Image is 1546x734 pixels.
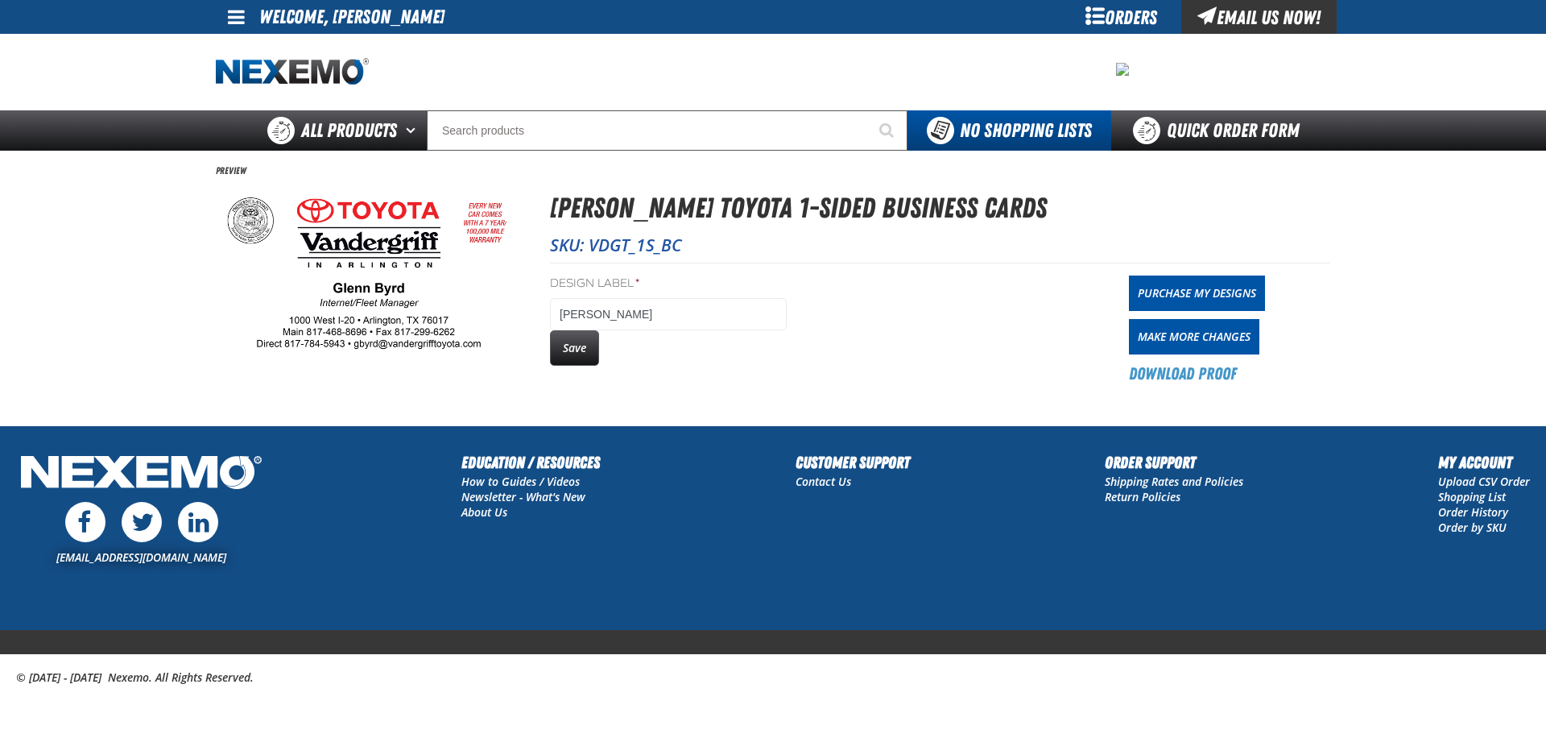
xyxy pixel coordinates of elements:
[1116,63,1129,76] img: 2478c7e4e0811ca5ea97a8c95d68d55a.jpeg
[56,549,226,565] a: [EMAIL_ADDRESS][DOMAIN_NAME]
[907,110,1111,151] button: You do not have available Shopping Lists. Open to Create a New List
[1111,110,1329,151] a: Quick Order Form
[301,116,397,145] span: All Products
[550,276,787,292] label: Design Label
[1438,520,1507,535] a: Order by SKU
[216,187,522,362] img: VDGT_1S_BC-VDGT_1S_BC3.5x2-1731599598-67361ceec84f3979010625.jpg
[1105,450,1243,475] h2: Order Support
[461,450,600,475] h2: Education / Resources
[1438,474,1530,489] a: Upload CSV Order
[427,110,907,151] input: Search
[867,110,907,151] button: Start Searching
[16,450,267,498] img: Nexemo Logo
[1438,450,1530,475] h2: My Account
[216,58,369,86] a: Home
[400,110,427,151] button: Open All Products pages
[1105,474,1243,489] a: Shipping Rates and Policies
[216,58,369,86] img: Nexemo logo
[461,489,585,504] a: Newsletter - What's New
[1105,489,1180,504] a: Return Policies
[796,474,851,489] a: Contact Us
[216,164,246,177] span: Preview
[461,474,580,489] a: How to Guides / Videos
[550,298,787,330] input: Design Label
[550,187,1330,230] h1: [PERSON_NAME] Toyota 1-sided Business Cards
[1438,504,1508,520] a: Order History
[796,450,910,475] h2: Customer Support
[1129,276,1265,311] a: Purchase My Designs
[550,330,599,366] button: Save
[550,234,682,256] span: SKU: VDGT_1S_BC
[1438,489,1506,504] a: Shopping List
[461,504,507,520] a: About Us
[1129,319,1259,355] a: Make More Changes
[960,119,1092,142] span: No Shopping Lists
[1129,363,1237,385] a: Download Proof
